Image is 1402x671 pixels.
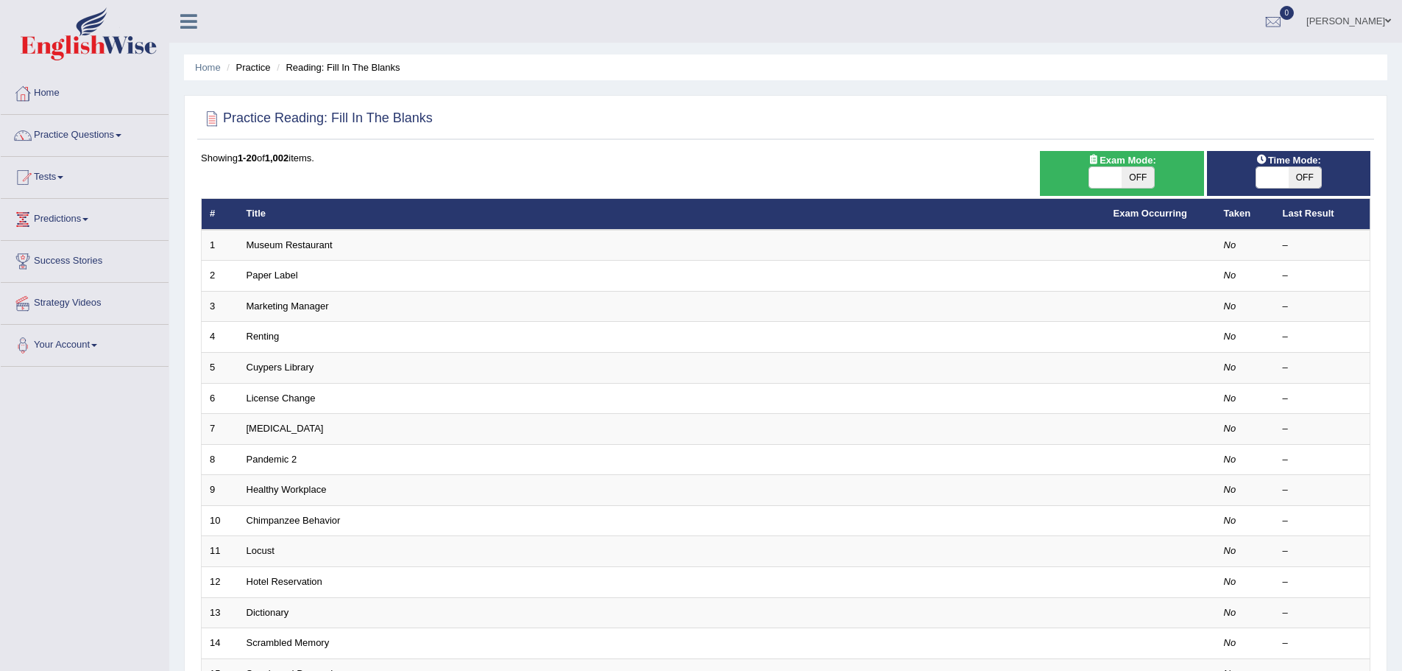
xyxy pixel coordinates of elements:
a: Marketing Manager [247,301,329,312]
b: 1-20 [238,152,257,164]
th: # [202,199,238,230]
a: Predictions [1,199,169,236]
a: Success Stories [1,241,169,278]
div: Showing of items. [201,151,1370,165]
em: No [1224,270,1236,281]
em: No [1224,239,1236,250]
em: No [1224,545,1236,556]
td: 12 [202,566,238,597]
em: No [1224,515,1236,526]
td: 13 [202,597,238,628]
a: Strategy Videos [1,283,169,320]
a: Home [195,62,221,73]
a: Exam Occurring [1114,208,1187,219]
td: 7 [202,414,238,445]
em: No [1224,607,1236,618]
span: Exam Mode: [1082,152,1161,168]
li: Reading: Fill In The Blanks [273,60,400,74]
div: Show exams occurring in exams [1040,151,1203,196]
em: No [1224,484,1236,495]
li: Practice [223,60,270,74]
td: 6 [202,383,238,414]
a: Renting [247,331,280,342]
a: Hotel Reservation [247,576,322,587]
b: 1,002 [265,152,289,164]
div: – [1283,392,1362,406]
a: Healthy Workplace [247,484,327,495]
div: – [1283,544,1362,558]
em: No [1224,454,1236,465]
em: No [1224,301,1236,312]
div: – [1283,575,1362,589]
a: Home [1,73,169,110]
div: – [1283,361,1362,375]
td: 2 [202,261,238,292]
span: OFF [1122,167,1154,188]
span: Time Mode: [1250,152,1327,168]
div: – [1283,300,1362,314]
div: – [1283,453,1362,467]
em: No [1224,423,1236,434]
h2: Practice Reading: Fill In The Blanks [201,108,433,130]
a: Practice Questions [1,115,169,152]
a: Paper Label [247,270,298,281]
div: – [1283,269,1362,283]
em: No [1224,637,1236,648]
div: – [1283,239,1362,253]
th: Taken [1216,199,1275,230]
div: – [1283,636,1362,650]
a: Museum Restaurant [247,239,333,250]
a: Locust [247,545,275,556]
td: 3 [202,291,238,322]
div: – [1283,514,1362,528]
td: 11 [202,536,238,567]
div: – [1283,606,1362,620]
th: Last Result [1275,199,1370,230]
span: OFF [1289,167,1321,188]
td: 8 [202,444,238,475]
a: Dictionary [247,607,289,618]
td: 10 [202,505,238,536]
td: 14 [202,628,238,659]
a: Your Account [1,325,169,362]
td: 5 [202,353,238,384]
td: 9 [202,475,238,506]
td: 1 [202,230,238,261]
em: No [1224,331,1236,342]
a: Scrambled Memory [247,637,330,648]
a: Chimpanzee Behavior [247,515,341,526]
div: – [1283,483,1362,497]
a: Cuypers Library [247,362,314,373]
a: Tests [1,157,169,194]
td: 4 [202,322,238,353]
div: – [1283,422,1362,436]
div: – [1283,330,1362,344]
span: 0 [1280,6,1295,20]
em: No [1224,362,1236,373]
a: [MEDICAL_DATA] [247,423,324,434]
th: Title [238,199,1105,230]
a: License Change [247,393,316,404]
em: No [1224,393,1236,404]
a: Pandemic 2 [247,454,297,465]
em: No [1224,576,1236,587]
